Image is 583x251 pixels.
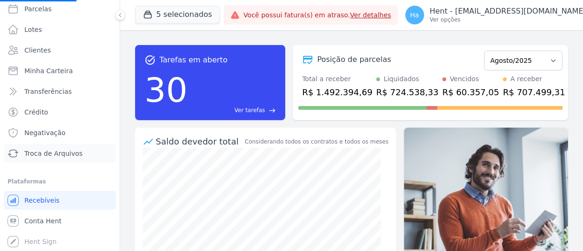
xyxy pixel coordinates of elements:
div: Liquidados [384,74,419,84]
div: Vencidos [450,74,479,84]
span: Lotes [24,25,42,34]
div: 30 [144,66,188,114]
div: R$ 1.492.394,69 [302,86,372,99]
a: Conta Hent [4,212,116,230]
span: east [269,107,276,114]
div: R$ 707.499,31 [503,86,565,99]
span: Transferências [24,87,72,96]
div: R$ 60.357,05 [442,86,499,99]
div: Considerando todos os contratos e todos os meses [245,137,388,146]
a: Crédito [4,103,116,122]
a: Clientes [4,41,116,60]
span: Ver tarefas [235,106,265,114]
span: Conta Hent [24,216,61,226]
a: Troca de Arquivos [4,144,116,163]
button: 5 selecionados [135,6,220,23]
span: Crédito [24,107,48,117]
div: R$ 724.538,33 [376,86,439,99]
span: Recebíveis [24,196,60,205]
span: Tarefas em aberto [159,54,227,66]
a: Minha Carteira [4,61,116,80]
div: Plataformas [8,176,112,187]
div: A receber [510,74,542,84]
a: Negativação [4,123,116,142]
div: Saldo devedor total [156,135,243,148]
a: Ver tarefas east [191,106,276,114]
span: Troca de Arquivos [24,149,83,158]
span: task_alt [144,54,156,66]
span: Minha Carteira [24,66,73,76]
span: Você possui fatura(s) em atraso. [243,10,391,20]
div: Posição de parcelas [317,54,391,65]
a: Lotes [4,20,116,39]
a: Recebíveis [4,191,116,210]
span: Clientes [24,46,51,55]
span: Parcelas [24,4,52,14]
a: Ver detalhes [350,11,391,19]
span: Negativação [24,128,66,137]
div: Total a receber [302,74,372,84]
a: Transferências [4,82,116,101]
span: Ha [410,12,419,18]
